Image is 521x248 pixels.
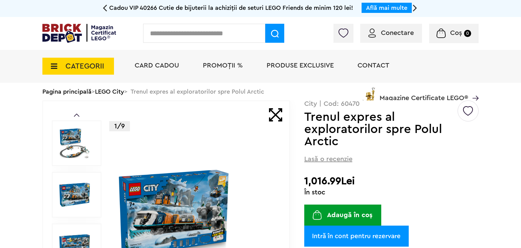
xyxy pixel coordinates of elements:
[304,154,352,164] span: Lasă o recenzie
[203,62,243,69] a: PROMOȚII %
[304,100,479,107] p: City | Cod: 60470
[59,128,90,158] img: Trenul expres al exploratorilor spre Polul Arctic
[74,114,79,117] a: Prev
[304,226,409,247] a: Intră în cont pentru rezervare
[381,30,414,36] span: Conectare
[464,30,471,37] small: 0
[450,30,462,36] span: Coș
[135,62,179,69] a: Card Cadou
[65,62,104,70] span: CATEGORII
[304,175,479,187] h2: 1,016.99Lei
[109,121,130,131] p: 1/9
[304,205,381,226] button: Adaugă în coș
[109,5,353,11] span: Cadou VIP 40266 Cutie de bijuterii la achiziții de seturi LEGO Friends de minim 120 lei!
[304,189,479,196] div: În stoc
[366,5,407,11] a: Află mai multe
[59,179,90,210] img: Trenul expres al exploratorilor spre Polul Arctic
[304,111,457,148] h1: Trenul expres al exploratorilor spre Polul Arctic
[380,86,468,101] span: Magazine Certificate LEGO®
[358,62,389,69] a: Contact
[267,62,334,69] a: Produse exclusive
[368,30,414,36] a: Conectare
[468,86,479,93] a: Magazine Certificate LEGO®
